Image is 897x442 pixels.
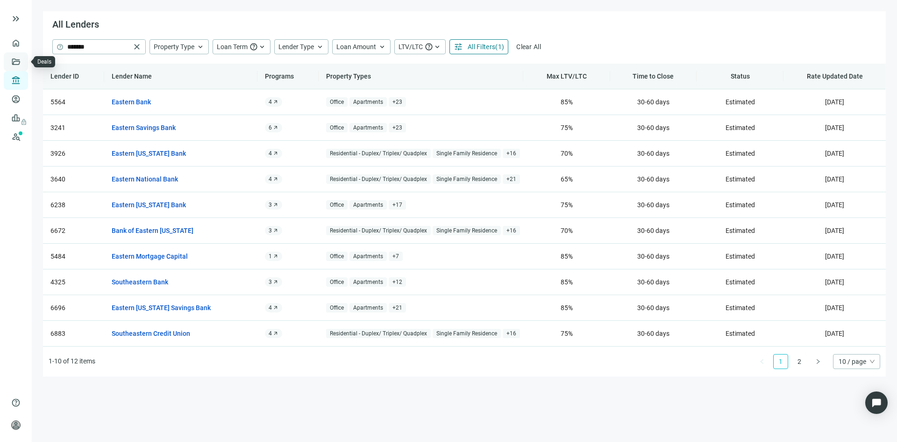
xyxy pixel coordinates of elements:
span: 1 [269,253,272,260]
span: Single Family Residence [433,329,501,339]
span: + 7 [389,252,403,261]
span: Lender Type [278,43,314,51]
span: All Filters [468,43,495,51]
span: Property Type [154,43,194,51]
span: 85 % [561,98,573,106]
span: Estimated [726,304,755,312]
span: LTV/LTC [399,43,423,51]
span: Office [326,277,348,287]
span: help [11,398,21,407]
span: Loan Amount [336,43,376,51]
td: 30-60 days [610,115,697,141]
button: right [811,354,826,369]
span: arrow_outward [273,125,278,130]
span: arrow_outward [273,228,278,233]
span: 85 % [561,304,573,312]
td: 5564 [43,89,104,115]
a: Eastern [US_STATE] Savings Bank [112,303,211,313]
span: Estimated [726,278,755,286]
span: + 23 [389,123,406,133]
td: 30-60 days [610,192,697,218]
button: keyboard_double_arrow_right [10,13,21,24]
span: + 21 [503,174,520,184]
a: 1 [774,355,788,369]
span: help [249,43,258,51]
span: 4 [269,150,272,157]
span: 75 % [561,330,573,337]
span: Estimated [726,227,755,234]
span: All Lenders [52,19,99,30]
span: Max LTV/LTC [547,72,587,80]
span: 4 [269,98,272,106]
span: arrow_outward [273,176,278,182]
span: Status [731,72,750,80]
button: tuneAll Filters(1) [449,39,508,54]
span: Residential - Duplex/ Triplex/ Quadplex [326,174,431,184]
span: keyboard_arrow_up [378,43,386,51]
a: Eastern Savings Bank [112,123,176,133]
td: 30-60 days [610,244,697,269]
a: Southeastern Bank [112,277,168,287]
li: 1 [773,354,788,369]
span: 4 [269,330,272,337]
span: 3 [269,227,272,234]
span: Single Family Residence [433,149,501,159]
span: Loan Term [217,43,248,51]
span: keyboard_arrow_up [316,43,324,51]
a: Eastern Mortgage Capital [112,251,188,261]
span: Residential - Duplex/ Triplex/ Quadplex [326,329,431,339]
span: ( 1 ) [495,43,504,51]
span: Residential - Duplex/ Triplex/ Quadplex [326,226,431,236]
span: 4 [269,304,272,312]
li: Previous Page [755,354,769,369]
span: Estimated [726,98,755,106]
span: Property Types [326,72,371,80]
span: 75 % [561,201,573,209]
span: tune [454,42,463,51]
span: [DATE] [825,175,844,183]
a: Eastern National Bank [112,174,178,184]
span: [DATE] [825,304,844,312]
span: Apartments [349,200,387,210]
span: Estimated [726,175,755,183]
span: arrow_outward [273,254,278,259]
span: Apartments [349,123,387,133]
span: Time to Close [633,72,674,80]
span: + 16 [503,329,520,339]
span: keyboard_arrow_up [433,43,441,51]
span: 10 / page [839,355,875,369]
span: Office [326,123,348,133]
td: 30-60 days [610,89,697,115]
span: Apartments [349,252,387,261]
span: Apartments [349,97,387,107]
span: 85 % [561,253,573,260]
span: + 12 [389,277,406,287]
td: 6238 [43,192,104,218]
td: 3640 [43,167,104,192]
a: 2 [792,355,806,369]
td: 30-60 days [610,141,697,167]
span: person [11,420,21,430]
span: 4 [269,175,272,183]
span: Programs [265,72,294,80]
a: Eastern [US_STATE] Bank [112,200,186,210]
span: 70 % [561,150,573,157]
span: arrow_outward [273,279,278,285]
span: Single Family Residence [433,226,501,236]
div: Page Size [833,354,880,369]
span: help [425,43,433,51]
span: 75 % [561,124,573,131]
span: 3 [269,201,272,209]
td: 4325 [43,269,104,295]
td: 6672 [43,218,104,244]
span: + 16 [503,149,520,159]
span: [DATE] [825,98,844,106]
td: 6883 [43,321,104,347]
span: arrow_outward [273,305,278,311]
span: Clear All [516,43,541,51]
span: 3 [269,278,272,286]
span: [DATE] [825,253,844,260]
span: Rate Updated Date [807,72,863,80]
span: [DATE] [825,124,844,131]
span: + 16 [503,226,520,236]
